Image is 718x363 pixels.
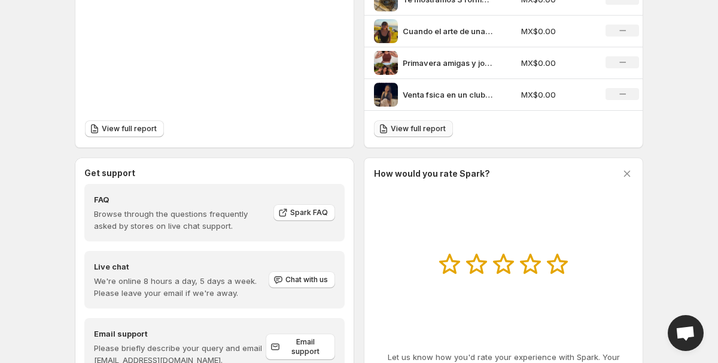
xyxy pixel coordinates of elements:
h4: Live chat [94,261,267,273]
span: View full report [391,124,446,134]
p: We're online 8 hours a day, 5 days a week. Please leave your email if we're away. [94,275,267,299]
button: Chat with us [269,271,335,288]
h4: Email support [94,328,266,340]
p: Browse through the questions frequently asked by stores on live chat support. [94,208,265,232]
a: Email support [266,334,335,360]
p: MX$0.00 [521,57,592,69]
a: View full report [374,120,453,137]
a: Open chat [668,315,704,351]
h4: FAQ [94,193,265,205]
a: View full report [85,120,164,137]
p: MX$0.00 [521,89,592,101]
p: Primavera amigas y joyas que florecen juntas aceroinoxidable anillos friends [403,57,492,69]
img: Cuando el arte de una fotgrafa y la esencia de Femme se encuentran en la playa pasan cosas hermos... [374,19,398,43]
img: Venta fsica en un club nocturno Dj mar y joyas Gracias hemingwaycozumel por la vibra mgica [374,83,398,107]
p: Cuando el arte de una fotgrafa y la esencia de Femme se encuentran en la playa pasan cosas hermos... [403,25,492,37]
p: MX$0.00 [521,25,592,37]
h3: How would you rate Spark? [374,168,490,180]
span: View full report [102,124,157,134]
p: Venta fsica en un club nocturno Dj mar y joyas Gracias hemingwaycozumel por la vibra mgica [403,89,492,101]
a: Spark FAQ [273,204,335,221]
h3: Get support [84,167,135,179]
span: Email support [282,337,328,356]
span: Spark FAQ [290,208,328,217]
span: Chat with us [285,275,328,285]
img: Primavera amigas y joyas que florecen juntas aceroinoxidable anillos friends [374,51,398,75]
